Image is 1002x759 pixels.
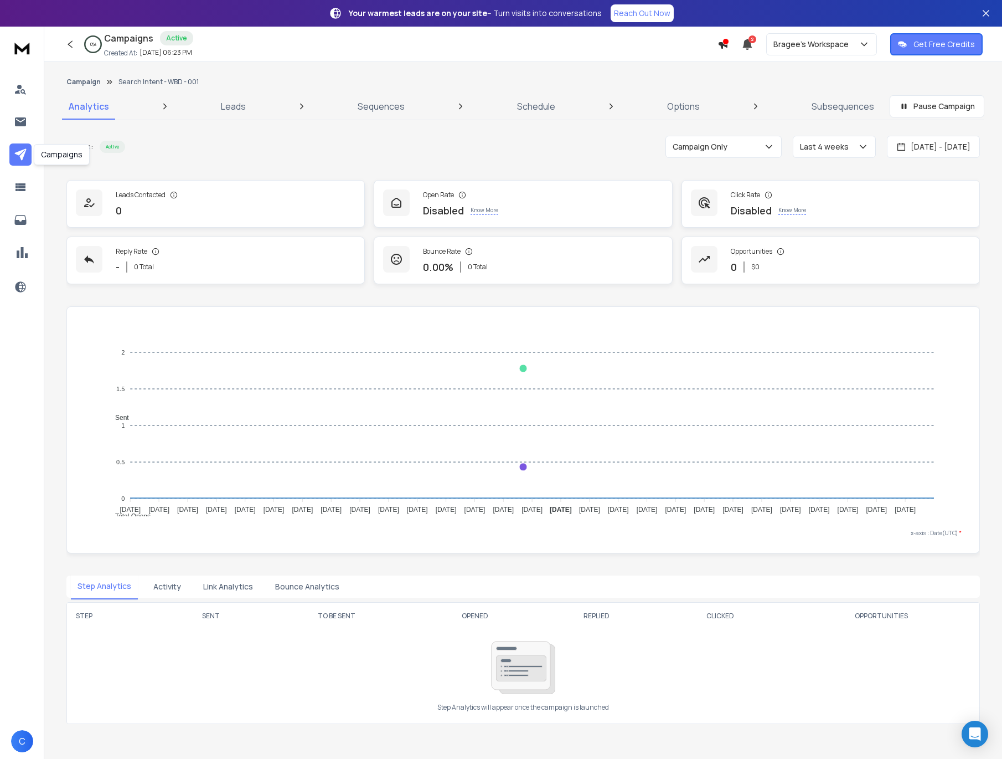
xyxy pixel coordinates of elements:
[121,495,125,502] tspan: 0
[292,506,313,514] tspan: [DATE]
[177,506,198,514] tspan: [DATE]
[731,203,772,218] p: Disabled
[437,703,609,712] p: Step Analytics will appear once the campaign is launched
[107,512,151,520] span: Total Opens
[116,459,125,465] tspan: 0.5
[423,259,453,275] p: 0.00 %
[550,506,572,514] tspan: [DATE]
[140,48,192,57] p: [DATE] 06:23 PM
[260,603,414,629] th: TO BE SENT
[214,93,252,120] a: Leads
[614,8,670,19] p: Reach Out Now
[104,32,153,45] h1: Campaigns
[85,529,962,537] p: x-axis : Date(UTC)
[890,33,983,55] button: Get Free Credits
[778,206,806,215] p: Know More
[468,263,488,271] p: 0 Total
[148,506,169,514] tspan: [DATE]
[731,191,760,199] p: Click Rate
[162,603,260,629] th: SENT
[69,100,109,113] p: Analytics
[66,237,365,284] a: Reply Rate-0 Total
[751,506,772,514] tspan: [DATE]
[235,506,256,514] tspan: [DATE]
[608,506,629,514] tspan: [DATE]
[673,141,732,152] p: Campaign Only
[34,144,90,165] div: Campaigns
[471,206,498,215] p: Know More
[866,506,887,514] tspan: [DATE]
[221,100,246,113] p: Leads
[731,247,772,256] p: Opportunities
[657,603,783,629] th: CLICKED
[722,506,743,514] tspan: [DATE]
[637,506,658,514] tspan: [DATE]
[116,203,122,218] p: 0
[665,506,686,514] tspan: [DATE]
[121,349,125,356] tspan: 2
[147,575,188,599] button: Activity
[90,41,96,48] p: 0 %
[887,136,980,158] button: [DATE] - [DATE]
[116,247,147,256] p: Reply Rate
[100,141,125,153] div: Active
[611,4,674,22] a: Reach Out Now
[116,191,166,199] p: Leads Contacted
[349,8,487,18] strong: Your warmest leads are on your site
[579,506,600,514] tspan: [DATE]
[783,603,979,629] th: OPPORTUNITIES
[197,575,260,599] button: Link Analytics
[838,506,859,514] tspan: [DATE]
[812,100,874,113] p: Subsequences
[11,730,33,752] button: C
[773,39,853,50] p: Bragee's Workspace
[464,506,485,514] tspan: [DATE]
[493,506,514,514] tspan: [DATE]
[890,95,984,117] button: Pause Campaign
[378,506,399,514] tspan: [DATE]
[809,506,830,514] tspan: [DATE]
[349,8,602,19] p: – Turn visits into conversations
[517,100,555,113] p: Schedule
[62,93,116,120] a: Analytics
[116,386,125,392] tspan: 1.5
[71,574,138,599] button: Step Analytics
[536,603,658,629] th: REPLIED
[321,506,342,514] tspan: [DATE]
[116,259,120,275] p: -
[521,506,543,514] tspan: [DATE]
[374,237,672,284] a: Bounce Rate0.00%0 Total
[751,263,760,271] p: $ 0
[134,263,154,271] p: 0 Total
[66,141,93,152] p: Status:
[423,203,464,218] p: Disabled
[351,93,411,120] a: Sequences
[805,93,881,120] a: Subsequences
[118,78,199,86] p: Search Intent - WBD - 001
[349,506,370,514] tspan: [DATE]
[414,603,536,629] th: OPENED
[510,93,562,120] a: Schedule
[11,38,33,58] img: logo
[681,180,980,228] a: Click RateDisabledKnow More
[206,506,227,514] tspan: [DATE]
[423,247,461,256] p: Bounce Rate
[67,603,162,629] th: STEP
[66,78,101,86] button: Campaign
[731,259,737,275] p: 0
[436,506,457,514] tspan: [DATE]
[423,191,454,199] p: Open Rate
[107,414,129,422] span: Sent
[913,39,975,50] p: Get Free Credits
[694,506,715,514] tspan: [DATE]
[358,100,405,113] p: Sequences
[681,237,980,284] a: Opportunities0$0
[667,100,700,113] p: Options
[780,506,801,514] tspan: [DATE]
[660,93,706,120] a: Options
[66,180,365,228] a: Leads Contacted0
[748,35,756,43] span: 2
[120,506,141,514] tspan: [DATE]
